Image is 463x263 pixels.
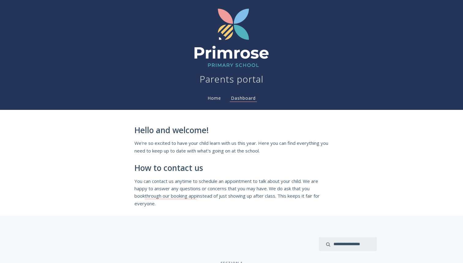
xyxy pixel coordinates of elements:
[206,95,222,101] a: Home
[134,126,329,135] h2: Hello and welcome!
[230,95,257,102] a: Dashboard
[319,237,377,251] input: search input
[200,73,263,85] h1: Parents portal
[134,177,329,207] p: You can contact us anytime to schedule an appointment to talk about your child. We are happy to a...
[134,164,329,173] h2: How to contact us
[145,193,197,199] a: through our booking app
[134,139,329,154] p: We're so excited to have your child learn with us this year. Here you can find everything you nee...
